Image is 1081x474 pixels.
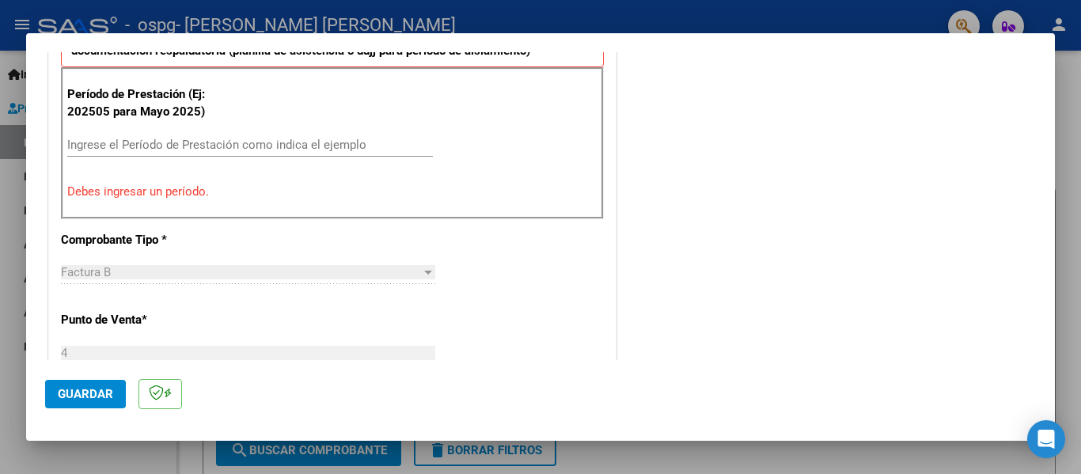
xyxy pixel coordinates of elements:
p: Período de Prestación (Ej: 202505 para Mayo 2025) [67,85,226,121]
div: Open Intercom Messenger [1027,420,1065,458]
button: Guardar [45,380,126,408]
p: Debes ingresar un período. [67,183,597,201]
span: Guardar [58,387,113,401]
p: Comprobante Tipo * [61,231,224,249]
p: Punto de Venta [61,311,224,329]
span: Factura B [61,265,111,279]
